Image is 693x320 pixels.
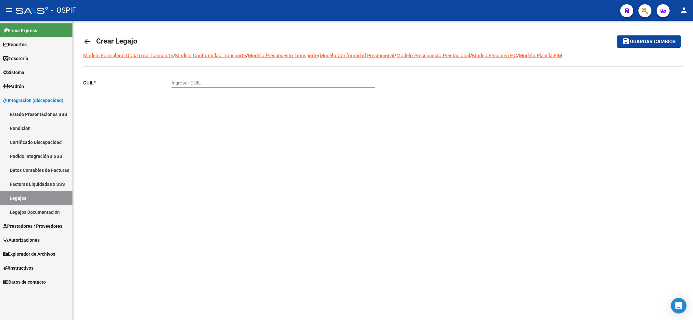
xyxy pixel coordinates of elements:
[680,6,688,14] mat-icon: person
[630,39,675,45] span: Guardar cambios
[3,41,27,48] span: Reportes
[96,37,137,45] span: Crear Legajo
[83,53,173,58] a: Modelo Formulario DDJJ para Transporte
[3,223,62,230] span: Prestadores / Proveedores
[3,237,40,244] span: Autorizaciones
[3,55,28,62] span: Tesorería
[3,83,24,90] span: Padrón
[51,3,76,18] span: - OSPIF
[3,97,63,104] span: Integración (discapacidad)
[3,264,33,272] span: Instructivos
[3,27,37,34] span: Firma Express
[175,53,246,58] a: Modelo Conformidad Transporte
[3,250,55,258] span: Explorador de Archivos
[472,53,517,58] a: ModeloResumen HC
[519,53,562,58] a: Modelo Planilla FIM
[83,79,172,86] p: CUIL
[671,298,687,314] div: Open Intercom Messenger
[3,278,46,286] span: Datos de contacto
[3,69,24,76] span: Sistema
[248,53,318,58] a: Modelo Presupuesto Transporte
[617,35,681,47] button: Guardar cambios
[5,6,13,14] mat-icon: menu
[83,52,683,128] div: / / / / / /
[83,38,91,45] mat-icon: arrow_back
[622,37,630,45] mat-icon: save
[396,53,470,58] a: Modelo Presupuesto Prestacional
[320,53,394,58] a: Modelo Conformidad Prestacional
